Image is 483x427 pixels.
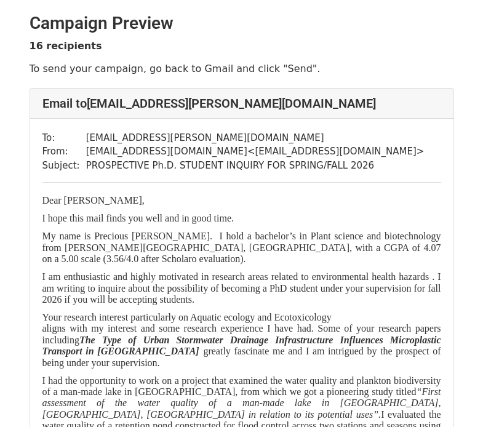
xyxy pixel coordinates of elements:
[30,13,454,34] h2: Campaign Preview
[42,131,86,145] td: To:
[42,231,441,265] p: My name is Precious [PERSON_NAME]. I hold a bachelor’s in Plant science and biotechnology from [P...
[30,62,454,75] p: To send your campaign, go back to Gmail and click "Send".
[42,145,86,159] td: From:
[86,145,425,159] td: [EMAIL_ADDRESS][DOMAIN_NAME] < [EMAIL_ADDRESS][DOMAIN_NAME] >
[86,159,425,173] td: PROSPECTIVE Ph.D. STUDENT INQUIRY FOR SPRING/FALL 2026
[42,213,441,224] p: I hope this mail finds you well and in good time.
[42,335,441,356] b: The Type of Urban Stormwater Drainage Infrastructure Influences Microplastic Transport in [GEOGRA...
[42,271,441,305] p: I am enthusiastic and highly motivated in research areas related to environmental health hazards ...
[42,386,441,420] i: “First assessment of the water quality of a man-made lake in [GEOGRAPHIC_DATA], [GEOGRAPHIC_DATA]...
[42,346,441,367] span: greatly fascinate me and I am intrigued by the prospect of being under your supervision.
[42,159,86,173] td: Subject:
[30,40,102,52] strong: 16 recipients
[42,96,441,111] h4: Email to [EMAIL_ADDRESS][PERSON_NAME][DOMAIN_NAME]
[42,195,441,206] p: Dear [PERSON_NAME],
[86,131,425,145] td: [EMAIL_ADDRESS][PERSON_NAME][DOMAIN_NAME]
[42,312,441,345] span: Your research interest particularly on Aquatic ecology and Ecotoxicology aligns with my interest ...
